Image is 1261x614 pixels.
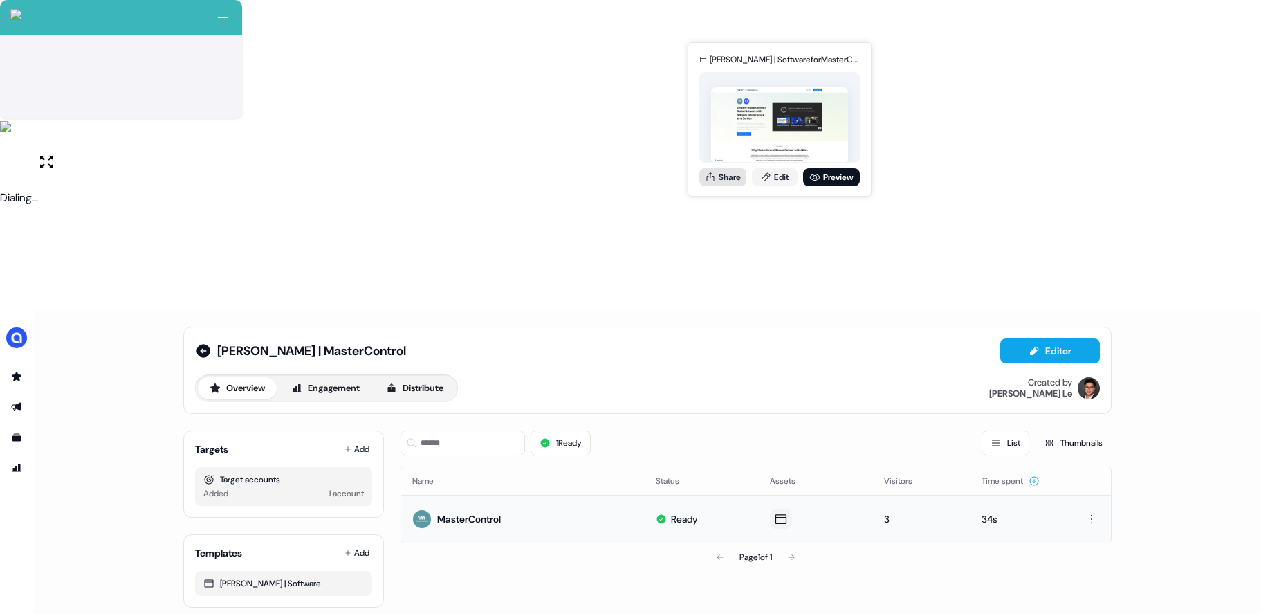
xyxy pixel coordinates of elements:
[759,467,873,495] th: Assets
[1028,377,1072,388] div: Created by
[198,377,277,399] button: Overview
[989,388,1072,399] div: [PERSON_NAME] Le
[10,9,21,20] img: callcloud-icon-white-35.svg
[884,512,959,526] div: 3
[982,431,1029,455] button: List
[412,469,450,494] button: Name
[739,550,772,564] div: Page 1 of 1
[203,473,364,487] div: Target accounts
[329,487,364,500] div: 1 account
[803,168,860,186] a: Preview
[6,457,28,479] a: Go to attribution
[671,512,698,526] div: Ready
[711,87,848,164] img: asset preview
[656,469,696,494] button: Status
[1000,345,1100,360] a: Editor
[752,168,798,186] a: Edit
[6,396,28,418] a: Go to outbound experience
[531,431,591,455] button: 1Ready
[437,512,501,526] div: MasterControl
[342,440,372,459] button: Add
[374,377,455,399] button: Distribute
[203,487,228,500] div: Added
[982,512,1053,526] div: 34s
[279,377,371,399] button: Engagement
[195,546,242,560] div: Templates
[699,168,746,186] button: Share
[342,543,372,563] button: Add
[217,343,406,359] span: [PERSON_NAME] | MasterControl
[1035,431,1112,455] button: Thumbnails
[6,365,28,388] a: Go to prospects
[195,442,228,456] div: Targets
[884,469,929,494] button: Visitors
[6,426,28,449] a: Go to templates
[203,577,364,590] div: [PERSON_NAME] | Software
[710,53,860,66] div: [PERSON_NAME] | Software for MasterControl
[1000,338,1100,363] button: Editor
[1078,377,1100,399] img: Hugh
[982,469,1040,494] button: Time spent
